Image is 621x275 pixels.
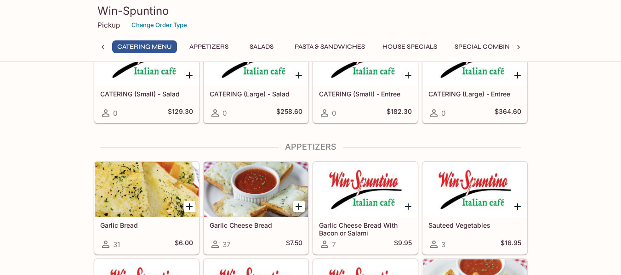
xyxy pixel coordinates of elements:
[332,240,336,249] span: 7
[403,69,414,81] button: Add CATERING (Small) - Entree
[222,109,227,118] span: 0
[512,69,524,81] button: Add CATERING (Large) - Entree
[95,31,199,86] div: CATERING (Small) - Salad
[293,201,305,212] button: Add Garlic Cheese Bread
[319,221,412,236] h5: Garlic Cheese Bread With Bacon or Salami
[403,201,414,212] button: Add Garlic Cheese Bread With Bacon or Salami
[450,40,538,53] button: Special Combinations
[210,221,302,229] h5: Garlic Cheese Bread
[313,31,417,86] div: CATERING (Small) - Entree
[394,239,412,250] h5: $9.95
[276,107,302,118] h5: $258.60
[112,40,177,53] button: Catering Menu
[290,40,370,53] button: Pasta & Sandwiches
[184,40,234,53] button: Appetizers
[222,240,230,249] span: 37
[422,30,527,123] a: CATERING (Large) - Entree0$364.60
[441,109,445,118] span: 0
[313,162,417,217] div: Garlic Cheese Bread With Bacon or Salami
[204,162,308,217] div: Garlic Cheese Bread
[428,90,521,98] h5: CATERING (Large) - Entree
[94,142,528,152] h4: Appetizers
[97,4,524,18] h3: Win-Spuntino
[319,90,412,98] h5: CATERING (Small) - Entree
[184,69,195,81] button: Add CATERING (Small) - Salad
[94,30,199,123] a: CATERING (Small) - Salad0$129.30
[168,107,193,118] h5: $129.30
[495,107,521,118] h5: $364.60
[204,162,308,254] a: Garlic Cheese Bread37$7.50
[313,30,418,123] a: CATERING (Small) - Entree0$182.30
[127,18,191,32] button: Change Order Type
[95,162,199,217] div: Garlic Bread
[423,31,527,86] div: CATERING (Large) - Entree
[286,239,302,250] h5: $7.50
[332,109,336,118] span: 0
[184,201,195,212] button: Add Garlic Bread
[94,162,199,254] a: Garlic Bread31$6.00
[428,221,521,229] h5: Sauteed Vegetables
[100,90,193,98] h5: CATERING (Small) - Salad
[313,162,418,254] a: Garlic Cheese Bread With Bacon or Salami7$9.95
[204,30,308,123] a: CATERING (Large) - Salad0$258.60
[501,239,521,250] h5: $16.95
[113,240,120,249] span: 31
[423,162,527,217] div: Sauteed Vegetables
[210,90,302,98] h5: CATERING (Large) - Salad
[97,21,120,29] p: Pickup
[422,162,527,254] a: Sauteed Vegetables3$16.95
[204,31,308,86] div: CATERING (Large) - Salad
[377,40,442,53] button: House Specials
[512,201,524,212] button: Add Sauteed Vegetables
[175,239,193,250] h5: $6.00
[113,109,117,118] span: 0
[441,240,445,249] span: 3
[387,107,412,118] h5: $182.30
[293,69,305,81] button: Add CATERING (Large) - Salad
[241,40,282,53] button: Salads
[100,221,193,229] h5: Garlic Bread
